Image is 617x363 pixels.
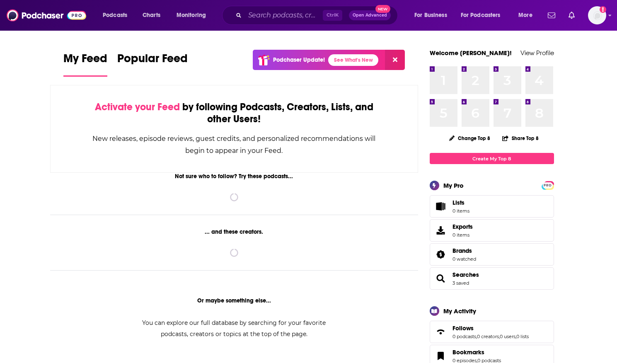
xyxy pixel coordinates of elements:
[430,195,554,218] a: Lists
[520,49,554,57] a: View Profile
[375,5,390,13] span: New
[97,9,138,22] button: open menu
[452,223,473,230] span: Exports
[323,10,342,21] span: Ctrl K
[103,10,127,21] span: Podcasts
[409,9,457,22] button: open menu
[452,271,479,278] a: Searches
[452,334,476,339] a: 0 podcasts
[452,247,472,254] span: Brands
[92,101,377,125] div: by following Podcasts, Creators, Lists, and other Users!
[430,153,554,164] a: Create My Top 8
[476,334,477,339] span: ,
[430,267,554,290] span: Searches
[50,173,419,180] div: Not sure who to follow? Try these podcasts...
[588,6,606,24] span: Logged in as Ashley9H
[544,8,559,22] a: Show notifications dropdown
[518,10,532,21] span: More
[430,321,554,343] span: Follows
[353,13,387,17] span: Open Advanced
[433,273,449,284] a: Searches
[452,324,529,332] a: Follows
[516,334,529,339] a: 0 lists
[452,247,476,254] a: Brands
[63,51,107,77] a: My Feed
[452,199,465,206] span: Lists
[245,9,323,22] input: Search podcasts, credits, & more...
[177,10,206,21] span: Monitoring
[543,182,553,188] a: PRO
[461,10,501,21] span: For Podcasters
[132,317,336,340] div: You can explore our full database by searching for your favorite podcasts, creators or topics at ...
[433,326,449,338] a: Follows
[452,208,469,214] span: 0 items
[455,9,513,22] button: open menu
[588,6,606,24] img: User Profile
[452,232,473,238] span: 0 items
[430,219,554,242] a: Exports
[230,6,406,25] div: Search podcasts, credits, & more...
[117,51,188,77] a: Popular Feed
[430,49,512,57] a: Welcome [PERSON_NAME]!
[477,334,499,339] a: 0 creators
[328,54,378,66] a: See What's New
[588,6,606,24] button: Show profile menu
[600,6,606,13] svg: Add a profile image
[433,350,449,362] a: Bookmarks
[444,133,496,143] button: Change Top 8
[500,334,515,339] a: 0 users
[430,243,554,266] span: Brands
[452,280,469,286] a: 3 saved
[433,249,449,260] a: Brands
[349,10,391,20] button: Open AdvancedNew
[502,130,539,146] button: Share Top 8
[143,10,160,21] span: Charts
[50,228,419,235] div: ... and these creators.
[452,199,469,206] span: Lists
[515,334,516,339] span: ,
[273,56,325,63] p: Podchaser Update!
[452,348,484,356] span: Bookmarks
[7,7,86,23] img: Podchaser - Follow, Share and Rate Podcasts
[452,348,501,356] a: Bookmarks
[95,101,180,113] span: Activate your Feed
[452,256,476,262] a: 0 watched
[543,182,553,189] span: PRO
[117,51,188,70] span: Popular Feed
[443,181,464,189] div: My Pro
[50,297,419,304] div: Or maybe something else...
[565,8,578,22] a: Show notifications dropdown
[433,225,449,236] span: Exports
[443,307,476,315] div: My Activity
[499,334,500,339] span: ,
[452,324,474,332] span: Follows
[414,10,447,21] span: For Business
[92,133,377,157] div: New releases, episode reviews, guest credits, and personalized recommendations will begin to appe...
[137,9,165,22] a: Charts
[171,9,217,22] button: open menu
[513,9,543,22] button: open menu
[433,201,449,212] span: Lists
[63,51,107,70] span: My Feed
